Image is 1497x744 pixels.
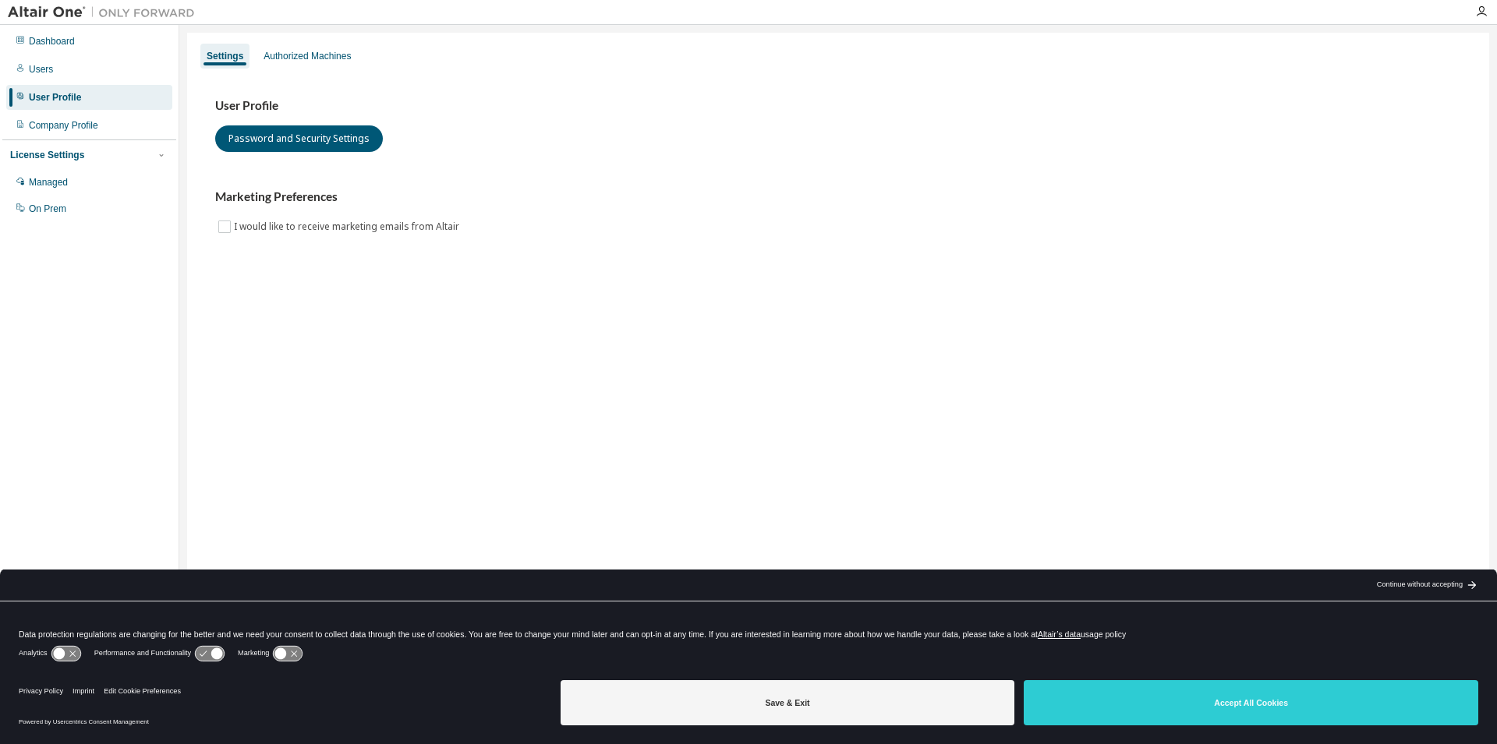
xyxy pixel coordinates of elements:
[29,176,68,189] div: Managed
[215,189,1461,205] h3: Marketing Preferences
[264,50,351,62] div: Authorized Machines
[29,91,81,104] div: User Profile
[215,98,1461,114] h3: User Profile
[215,125,383,152] button: Password and Security Settings
[29,35,75,48] div: Dashboard
[29,63,53,76] div: Users
[207,50,243,62] div: Settings
[8,5,203,20] img: Altair One
[29,203,66,215] div: On Prem
[10,149,84,161] div: License Settings
[29,119,98,132] div: Company Profile
[234,217,462,236] label: I would like to receive marketing emails from Altair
